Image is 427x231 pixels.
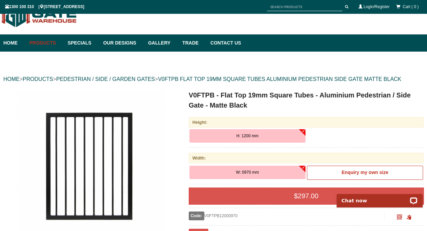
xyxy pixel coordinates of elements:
div: Height: [189,117,424,127]
span: 297.00 [298,192,318,200]
span: H: 1200 mm [236,134,258,138]
a: Contact Us [207,34,241,52]
a: Our Designs [100,34,145,52]
button: H: 1200 mm [189,129,305,143]
button: W: 0970 mm [189,166,305,179]
a: Click to enlarge and scan to share. [397,215,402,220]
h1: V0FTPB - Flat Top 19mm Square Tubes - Aluminium Pedestrian / Side Gate - Matte Black [189,90,424,110]
iframe: LiveChat chat widget [332,186,427,207]
a: PEDESTRIAN / SIDE / GARDEN GATES [56,76,155,82]
input: SEARCH PRODUCTS [267,3,342,11]
a: Login/Register [364,4,390,9]
a: Home [3,34,26,52]
span: 1300 100 310 | [STREET_ADDRESS] [5,4,84,9]
a: Gallery [145,34,179,52]
a: Enquiry my own size [307,166,423,180]
a: V0FTPB FLAT TOP 19MM SQUARE TUBES ALUMINIUM PEDESTRIAN SIDE GATE MATTE BLACK [158,76,401,82]
b: Enquiry my own size [342,170,388,175]
span: Click to copy the URL [406,215,411,220]
a: Trade [179,34,207,52]
div: Width: [189,153,424,163]
a: Products [26,34,64,52]
span: Code: [189,211,204,220]
span: W: 0970 mm [236,170,259,175]
div: V0FTPB12000970 [189,211,384,220]
a: PRODUCTS [23,76,53,82]
a: HOME [3,76,20,82]
span: Cart ( 0 ) [403,4,419,9]
div: $ [189,187,424,204]
a: Specials [64,34,100,52]
div: > > > [3,68,424,90]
